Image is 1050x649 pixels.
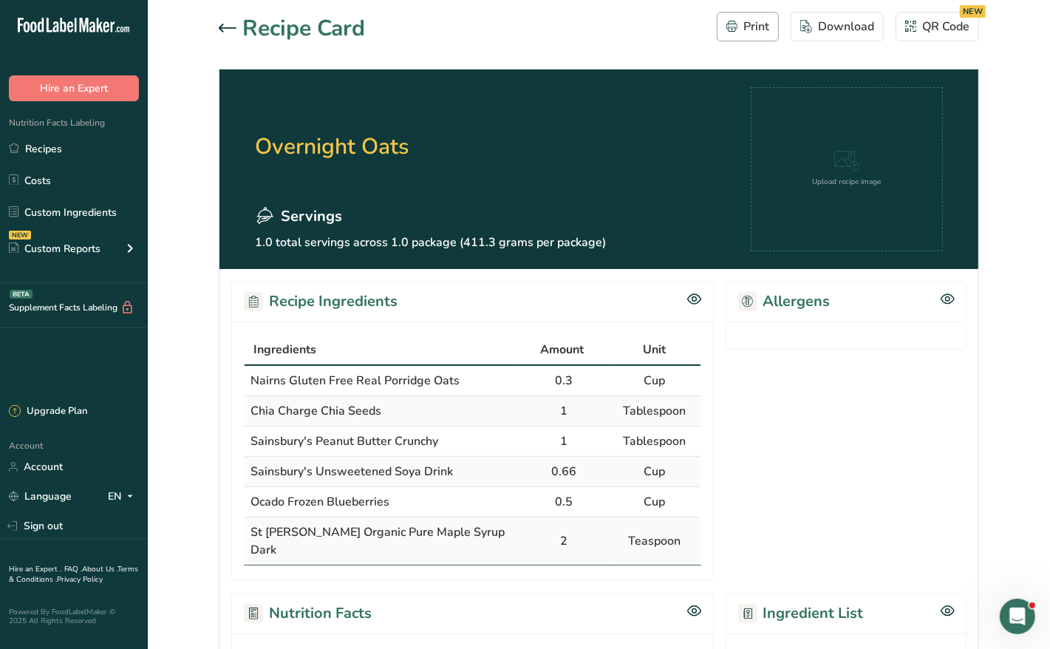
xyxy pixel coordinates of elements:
[250,463,453,480] span: Sainsbury's Unsweetened Soya Drink
[609,487,700,517] td: Cup
[10,290,33,299] div: BETA
[1000,599,1035,634] iframe: Intercom live chat
[9,75,139,101] button: Hire an Expert
[738,602,864,625] h2: Ingredient List
[905,18,969,35] div: QR Code
[244,602,372,625] h2: Nutrition Facts
[609,517,700,565] td: Teaspoon
[255,234,606,251] p: 1.0 total servings across 1.0 package (411.3 grams per package)
[791,12,884,41] button: Download
[250,524,505,558] span: St [PERSON_NAME] Organic Pure Maple Syrup Dark
[518,366,609,396] td: 0.3
[717,12,779,41] button: Print
[57,574,103,585] a: Privacy Policy
[255,87,606,205] h2: Overnight Oats
[800,18,874,35] div: Download
[9,564,138,585] a: Terms & Conditions .
[518,457,609,487] td: 0.66
[244,290,398,313] h2: Recipe Ingredients
[609,396,700,427] td: Tablespoon
[518,487,609,517] td: 0.5
[9,608,139,625] div: Powered By FoodLabelMaker © 2025 All Rights Reserved
[82,564,117,574] a: About Us .
[250,373,460,389] span: Nairns Gluten Free Real Porridge Oats
[518,517,609,565] td: 2
[540,341,584,359] span: Amount
[250,494,389,510] span: Ocado Frozen Blueberries
[518,396,609,427] td: 1
[960,5,986,18] div: NEW
[281,205,342,228] span: Servings
[9,404,87,419] div: Upgrade Plan
[9,231,31,239] div: NEW
[726,18,769,35] div: Print
[9,241,100,256] div: Custom Reports
[9,564,61,574] a: Hire an Expert .
[250,403,381,419] span: Chia Charge Chia Seeds
[813,177,882,188] div: Upload recipe image
[253,341,316,359] span: Ingredients
[896,12,979,41] button: QR Code NEW
[609,457,700,487] td: Cup
[64,564,82,574] a: FAQ .
[108,488,139,506] div: EN
[738,290,831,313] h2: Allergens
[609,427,700,457] td: Tablespoon
[609,366,700,396] td: Cup
[643,341,666,359] span: Unit
[518,427,609,457] td: 1
[250,433,438,449] span: Sainsbury's Peanut Butter Crunchy
[9,483,72,509] a: Language
[242,12,365,45] h1: Recipe Card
